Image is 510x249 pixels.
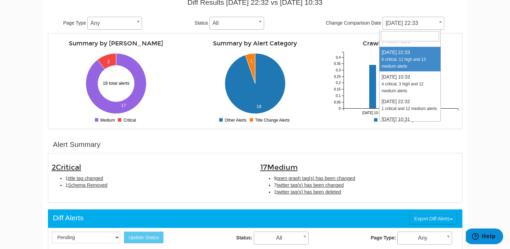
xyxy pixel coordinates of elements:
[274,175,459,182] li: 9
[53,139,101,150] div: Alert Summary
[382,106,437,111] small: 1 critical and 12 medium alerts
[383,18,444,28] span: 05/08/2025 22:33
[382,116,438,129] div: [DATE] 10:31
[362,111,383,115] tspan: [DATE] 10:33
[336,56,340,59] tspan: 0.4
[65,182,250,189] li: 1
[334,75,341,79] tspan: 0.25
[382,73,438,94] div: [DATE] 10:33
[195,20,208,26] span: Status
[65,175,250,182] li: 1
[334,62,341,66] tspan: 0.35
[103,81,130,86] text: 19 total alerts
[52,163,81,172] span: 2
[56,163,81,172] span: Critical
[334,100,341,104] tspan: 0.05
[336,94,340,98] tspan: 0.1
[87,17,142,30] span: Any
[254,232,309,245] span: All
[326,20,381,26] span: Change Comparison Date
[52,40,181,47] h4: Summary by [PERSON_NAME]
[336,81,340,85] tspan: 0.2
[382,49,438,69] div: [DATE] 22:33
[330,40,459,47] h4: Crawl Rate Compare
[382,98,438,112] div: [DATE] 22:32
[276,176,355,181] span: open graph tag(s) has been changed
[210,18,264,28] span: All
[276,189,341,195] span: twitter tag(s) has been deleted
[397,232,452,245] span: Any
[276,182,344,188] span: twitter tag(s) has been changed
[398,233,452,243] span: Any
[336,68,340,72] tspan: 0.3
[371,235,396,240] strong: Page Type:
[267,163,298,172] span: Medium
[382,82,423,93] small: 4 critical, 3 high and 12 medium alerts
[191,40,320,47] h4: Summary by Alert Category
[274,189,459,195] li: 1
[88,18,142,28] span: Any
[382,57,426,69] small: 6 critical, 11 high and 13 medium alerts
[338,107,340,110] tspan: 0
[209,17,264,30] span: All
[236,235,252,240] strong: Status:
[68,176,103,181] span: title tag changed
[466,229,503,246] iframe: Opens a widget where you can find more information
[63,20,86,26] span: Page Type
[334,87,341,91] tspan: 0.15
[68,182,107,188] span: Schema Removed
[53,213,84,223] div: Diff Alerts
[260,163,298,172] span: 17
[274,182,459,189] li: 7
[254,233,308,243] span: All
[410,213,457,224] button: Export Diff Alerts
[383,17,444,30] span: 05/08/2025 22:33
[124,232,163,243] button: Update Status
